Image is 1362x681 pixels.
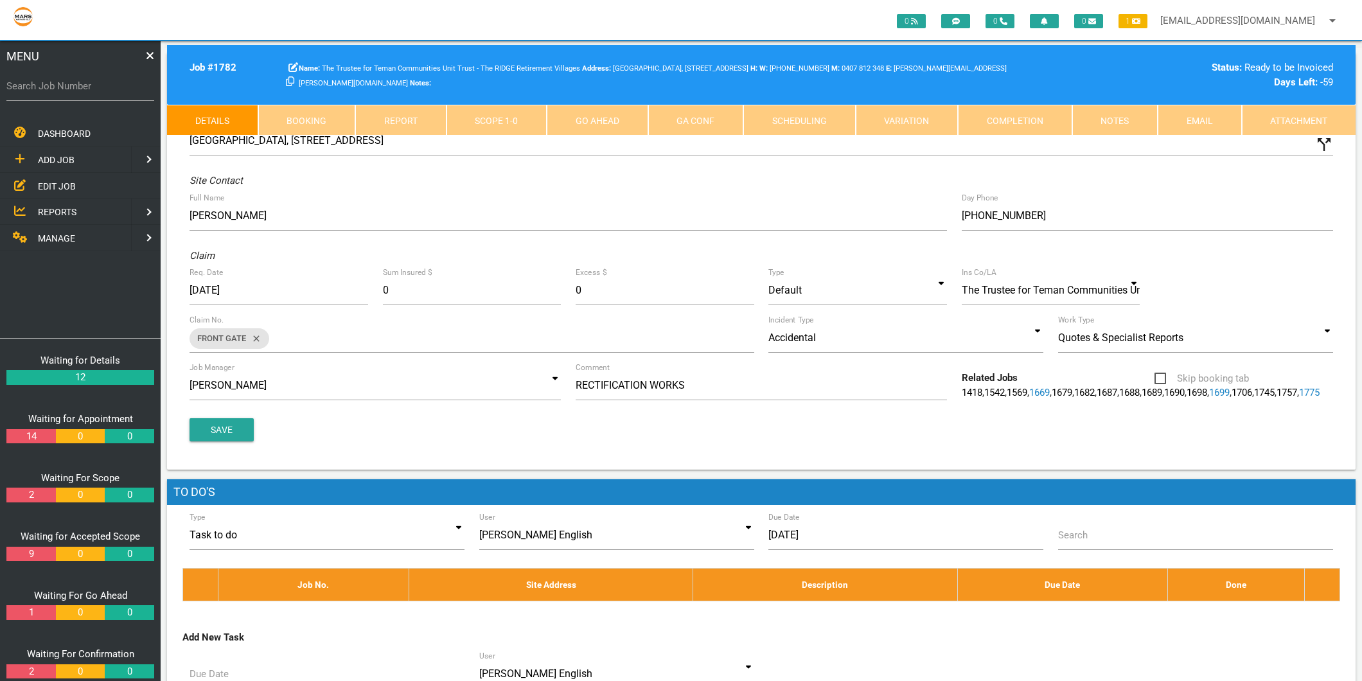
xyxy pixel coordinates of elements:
label: Comment [576,362,610,373]
a: 0 [56,605,105,620]
a: 1687 [1097,387,1117,398]
i: Claim [190,250,215,261]
label: Full Name [190,192,224,204]
a: 0 [105,605,154,620]
a: 1706 [1232,387,1252,398]
div: FRONT GATE [190,328,269,349]
span: [PERSON_NAME][EMAIL_ADDRESS][PERSON_NAME][DOMAIN_NAME] [299,64,1007,87]
span: ADD JOB [38,155,75,165]
b: E: [886,64,892,73]
label: Work Type [1058,314,1094,326]
label: Claim No. [190,314,224,326]
a: 1689 [1142,387,1162,398]
a: 14 [6,429,55,444]
a: Click here copy customer information. [286,76,294,88]
a: 9 [6,547,55,562]
i: Site Contact [190,175,243,186]
a: 2 [6,664,55,679]
label: Day Phone [962,192,998,204]
span: REPORTS [38,207,76,217]
b: Days Left: [1274,76,1318,88]
a: 0 [56,547,105,562]
i: Click to show custom address field [1314,135,1334,154]
th: Description [693,568,957,601]
img: s3file [13,6,33,27]
label: Ins Co/LA [962,267,996,278]
label: Type [768,267,784,278]
a: Scope 1-0 [447,105,547,136]
label: Search [1058,528,1088,543]
a: 1699 [1209,387,1230,398]
a: 1669 [1029,387,1050,398]
a: Details [167,105,258,136]
th: Done [1168,568,1305,601]
label: Type [190,511,206,523]
div: , , , , , , , , , , , , , , , [954,371,1147,400]
a: 1690 [1164,387,1185,398]
a: Waiting for Accepted Scope [21,531,140,542]
span: 0407 812 348 [831,64,884,73]
a: 12 [6,370,154,385]
span: [PHONE_NUMBER] [759,64,829,73]
a: 1745 [1254,387,1275,398]
a: Booking [258,105,356,136]
b: H: [750,64,757,73]
a: 0 [105,488,154,502]
a: Email [1158,105,1242,136]
a: 1418 [962,387,982,398]
span: 0 [986,14,1014,28]
a: Waiting for Details [40,355,120,366]
a: 1682 [1074,387,1095,398]
a: 1542 [984,387,1005,398]
label: Job Manager [190,362,234,373]
i: close [246,328,261,349]
b: Job # 1782 [190,62,236,73]
label: User [479,511,495,523]
a: Report [355,105,447,136]
label: User [479,650,495,662]
a: 2 [6,488,55,502]
a: Waiting For Confirmation [27,648,134,660]
a: Completion [958,105,1072,136]
a: Waiting For Scope [41,472,119,484]
a: 1688 [1119,387,1140,398]
span: 0 [897,14,926,28]
b: Address: [582,64,611,73]
span: 1 [1119,14,1147,28]
span: 0 [1074,14,1103,28]
a: 0 [56,429,105,444]
span: MENU [6,48,39,65]
a: 1698 [1187,387,1207,398]
b: M: [831,64,840,73]
a: 1679 [1052,387,1072,398]
a: 1775 [1299,387,1320,398]
div: Ready to be Invoiced -59 [1058,60,1333,89]
a: GA Conf [648,105,744,136]
a: Waiting For Go Ahead [34,590,127,601]
button: Save [190,418,254,441]
label: Incident Type [768,314,813,326]
a: Notes [1072,105,1158,136]
a: Attachment [1242,105,1356,136]
label: Due Date [768,511,800,523]
b: Name: [299,64,320,73]
a: Waiting for Appointment [28,413,133,425]
b: Add New Task [182,632,244,643]
span: MANAGE [38,233,75,243]
a: 0 [56,488,105,502]
a: 1569 [1007,387,1027,398]
span: [GEOGRAPHIC_DATA], [STREET_ADDRESS] [582,64,748,73]
b: W: [759,64,768,73]
th: Job No. [218,568,409,601]
a: Go Ahead [547,105,648,136]
span: DASHBOARD [38,128,91,139]
a: 0 [105,429,154,444]
th: Site Address [409,568,693,601]
a: Scheduling [743,105,856,136]
b: Related Jobs [962,372,1018,384]
a: 0 [105,664,154,679]
label: Req. Date [190,267,223,278]
label: Excess $ [576,267,606,278]
span: Skip booking tab [1154,371,1249,387]
a: Variation [856,105,959,136]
